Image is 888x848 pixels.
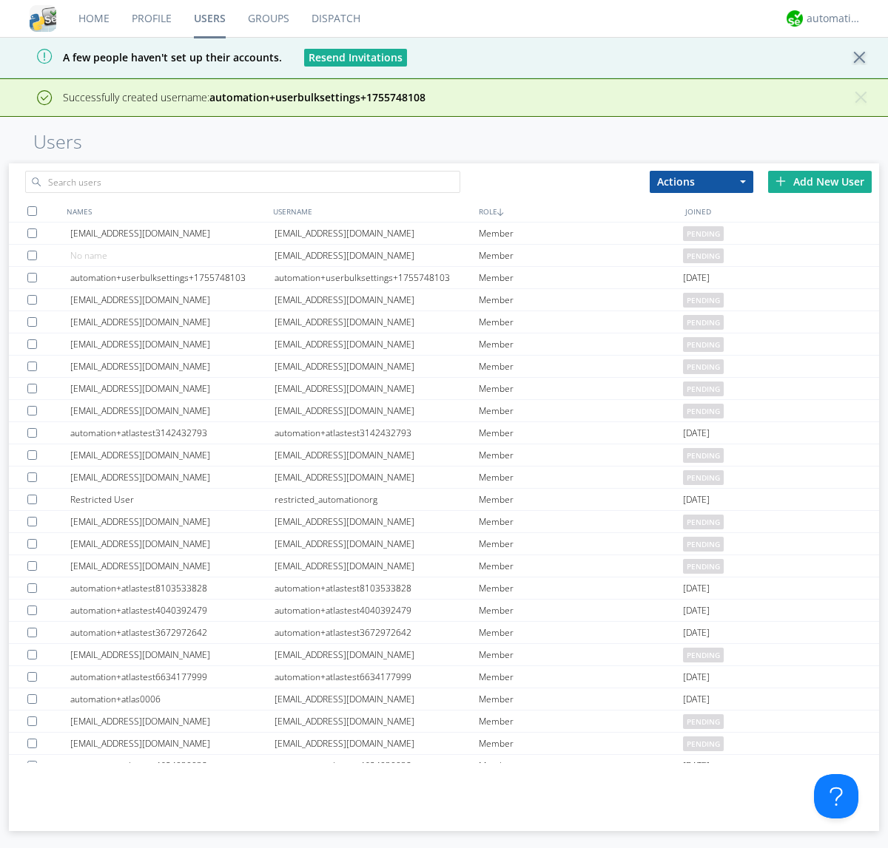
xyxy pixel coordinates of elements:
[479,223,683,244] div: Member
[70,533,275,554] div: [EMAIL_ADDRESS][DOMAIN_NAME]
[30,5,56,32] img: cddb5a64eb264b2086981ab96f4c1ba7
[275,733,479,754] div: [EMAIL_ADDRESS][DOMAIN_NAME]
[275,688,479,710] div: [EMAIL_ADDRESS][DOMAIN_NAME]
[70,422,275,444] div: automation+atlastest3142432793
[70,223,275,244] div: [EMAIL_ADDRESS][DOMAIN_NAME]
[683,293,724,308] span: pending
[275,489,479,510] div: restricted_automationorg
[9,755,879,777] a: automation+atlastest4624030038automation+atlastest4624030038Member[DATE]
[9,511,879,533] a: [EMAIL_ADDRESS][DOMAIN_NAME][EMAIL_ADDRESS][DOMAIN_NAME]Memberpending
[275,710,479,732] div: [EMAIL_ADDRESS][DOMAIN_NAME]
[683,622,710,644] span: [DATE]
[25,171,460,193] input: Search users
[479,622,683,643] div: Member
[683,755,710,777] span: [DATE]
[683,448,724,463] span: pending
[683,359,724,374] span: pending
[9,666,879,688] a: automation+atlastest6634177999automation+atlastest6634177999Member[DATE]
[275,422,479,444] div: automation+atlastest3142432793
[275,245,479,266] div: [EMAIL_ADDRESS][DOMAIN_NAME]
[9,223,879,245] a: [EMAIL_ADDRESS][DOMAIN_NAME][EMAIL_ADDRESS][DOMAIN_NAME]Memberpending
[70,600,275,621] div: automation+atlastest4040392479
[275,333,479,355] div: [EMAIL_ADDRESS][DOMAIN_NAME]
[9,710,879,733] a: [EMAIL_ADDRESS][DOMAIN_NAME][EMAIL_ADDRESS][DOMAIN_NAME]Memberpending
[683,648,724,662] span: pending
[479,333,683,355] div: Member
[9,733,879,755] a: [EMAIL_ADDRESS][DOMAIN_NAME][EMAIL_ADDRESS][DOMAIN_NAME]Memberpending
[9,378,879,400] a: [EMAIL_ADDRESS][DOMAIN_NAME][EMAIL_ADDRESS][DOMAIN_NAME]Memberpending
[9,688,879,710] a: automation+atlas0006[EMAIL_ADDRESS][DOMAIN_NAME]Member[DATE]
[9,533,879,555] a: [EMAIL_ADDRESS][DOMAIN_NAME][EMAIL_ADDRESS][DOMAIN_NAME]Memberpending
[9,311,879,333] a: [EMAIL_ADDRESS][DOMAIN_NAME][EMAIL_ADDRESS][DOMAIN_NAME]Memberpending
[683,559,724,574] span: pending
[70,644,275,665] div: [EMAIL_ADDRESS][DOMAIN_NAME]
[479,311,683,333] div: Member
[683,315,724,330] span: pending
[70,577,275,599] div: automation+atlastest8103533828
[683,404,724,418] span: pending
[275,577,479,599] div: automation+atlastest8103533828
[682,200,888,222] div: JOINED
[683,248,724,263] span: pending
[9,245,879,267] a: No name[EMAIL_ADDRESS][DOMAIN_NAME]Memberpending
[475,200,682,222] div: ROLE
[479,533,683,554] div: Member
[9,600,879,622] a: automation+atlastest4040392479automation+atlastest4040392479Member[DATE]
[9,489,879,511] a: Restricted Userrestricted_automationorgMember[DATE]
[9,333,879,356] a: [EMAIL_ADDRESS][DOMAIN_NAME][EMAIL_ADDRESS][DOMAIN_NAME]Memberpending
[683,267,710,289] span: [DATE]
[9,555,879,577] a: [EMAIL_ADDRESS][DOMAIN_NAME][EMAIL_ADDRESS][DOMAIN_NAME]Memberpending
[683,666,710,688] span: [DATE]
[275,666,479,688] div: automation+atlastest6634177999
[683,422,710,444] span: [DATE]
[70,622,275,643] div: automation+atlastest3672972642
[275,223,479,244] div: [EMAIL_ADDRESS][DOMAIN_NAME]
[275,600,479,621] div: automation+atlastest4040392479
[9,289,879,311] a: [EMAIL_ADDRESS][DOMAIN_NAME][EMAIL_ADDRESS][DOMAIN_NAME]Memberpending
[479,444,683,466] div: Member
[479,245,683,266] div: Member
[70,267,275,288] div: automation+userbulksettings+1755748103
[70,289,275,311] div: [EMAIL_ADDRESS][DOMAIN_NAME]
[209,90,425,104] strong: automation+userbulksettings+1755748108
[479,356,683,377] div: Member
[275,311,479,333] div: [EMAIL_ADDRESS][DOMAIN_NAME]
[275,444,479,466] div: [EMAIL_ADDRESS][DOMAIN_NAME]
[650,171,753,193] button: Actions
[479,577,683,599] div: Member
[9,267,879,289] a: automation+userbulksettings+1755748103automation+userbulksettings+1755748103Member[DATE]
[70,555,275,577] div: [EMAIL_ADDRESS][DOMAIN_NAME]
[70,249,107,262] span: No name
[479,600,683,621] div: Member
[275,289,479,311] div: [EMAIL_ADDRESS][DOMAIN_NAME]
[683,381,724,396] span: pending
[683,537,724,552] span: pending
[479,644,683,665] div: Member
[479,555,683,577] div: Member
[70,400,275,421] div: [EMAIL_ADDRESS][DOMAIN_NAME]
[479,511,683,532] div: Member
[275,555,479,577] div: [EMAIL_ADDRESS][DOMAIN_NAME]
[275,511,479,532] div: [EMAIL_ADDRESS][DOMAIN_NAME]
[275,622,479,643] div: automation+atlastest3672972642
[683,736,724,751] span: pending
[70,467,275,488] div: [EMAIL_ADDRESS][DOMAIN_NAME]
[9,400,879,422] a: [EMAIL_ADDRESS][DOMAIN_NAME][EMAIL_ADDRESS][DOMAIN_NAME]Memberpending
[807,11,862,26] div: automation+atlas
[275,400,479,421] div: [EMAIL_ADDRESS][DOMAIN_NAME]
[275,356,479,377] div: [EMAIL_ADDRESS][DOMAIN_NAME]
[479,422,683,444] div: Member
[70,489,275,510] div: Restricted User
[479,755,683,776] div: Member
[479,489,683,510] div: Member
[275,533,479,554] div: [EMAIL_ADDRESS][DOMAIN_NAME]
[9,444,879,467] a: [EMAIL_ADDRESS][DOMAIN_NAME][EMAIL_ADDRESS][DOMAIN_NAME]Memberpending
[9,644,879,666] a: [EMAIL_ADDRESS][DOMAIN_NAME][EMAIL_ADDRESS][DOMAIN_NAME]Memberpending
[768,171,872,193] div: Add New User
[479,710,683,732] div: Member
[70,311,275,333] div: [EMAIL_ADDRESS][DOMAIN_NAME]
[479,467,683,488] div: Member
[275,755,479,776] div: automation+atlastest4624030038
[683,515,724,529] span: pending
[9,622,879,644] a: automation+atlastest3672972642automation+atlastest3672972642Member[DATE]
